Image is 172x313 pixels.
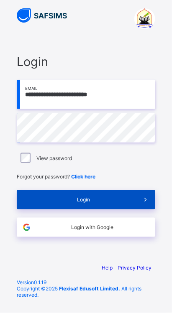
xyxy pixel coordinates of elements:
span: Forgot your password? [17,173,95,180]
img: google.396cfc9801f0270233282035f929180a.svg [22,223,31,232]
label: View password [36,155,72,161]
span: Version 0.1.19 [17,280,155,286]
span: Login with Google [36,224,149,231]
a: Privacy Policy [118,265,151,271]
a: Click here [71,173,95,180]
img: SAFSIMS Logo [17,8,67,23]
span: Login [31,197,136,203]
strong: Flexisaf Edusoft Limited. [59,286,120,292]
a: Help [102,265,113,271]
span: Copyright © 2025 All rights reserved. [17,286,141,298]
span: Login [17,54,155,69]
